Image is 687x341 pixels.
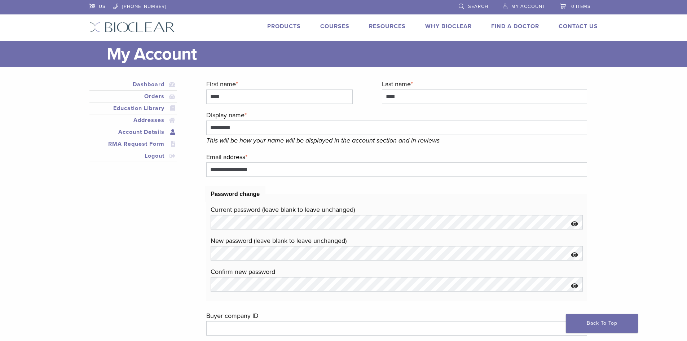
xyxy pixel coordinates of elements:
img: Bioclear [89,22,175,32]
a: Resources [369,23,406,30]
label: Confirm new password [211,266,582,277]
label: First name [206,79,353,89]
span: 0 items [571,4,591,9]
button: Show password [567,246,582,265]
button: Show password [567,215,582,233]
a: Why Bioclear [425,23,472,30]
a: RMA Request Form [91,140,176,148]
a: Orders [91,92,176,101]
nav: Account pages [89,79,177,171]
legend: Password change [205,186,265,202]
a: Logout [91,152,176,160]
em: This will be how your name will be displayed in the account section and in reviews [206,136,440,144]
a: Find A Doctor [491,23,539,30]
button: Show password [567,277,582,296]
a: Dashboard [91,80,176,89]
h1: My Account [107,41,598,67]
a: Contact Us [559,23,598,30]
a: Addresses [91,116,176,124]
a: Back To Top [566,314,638,333]
a: Courses [320,23,349,30]
label: Display name [206,110,587,121]
span: Search [468,4,488,9]
a: Products [267,23,301,30]
label: Email address [206,152,587,162]
label: Current password (leave blank to leave unchanged) [211,204,582,215]
label: Last name [382,79,587,89]
a: Account Details [91,128,176,136]
label: Buyer company ID [206,310,587,321]
span: My Account [511,4,545,9]
a: Education Library [91,104,176,113]
label: New password (leave blank to leave unchanged) [211,235,582,246]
